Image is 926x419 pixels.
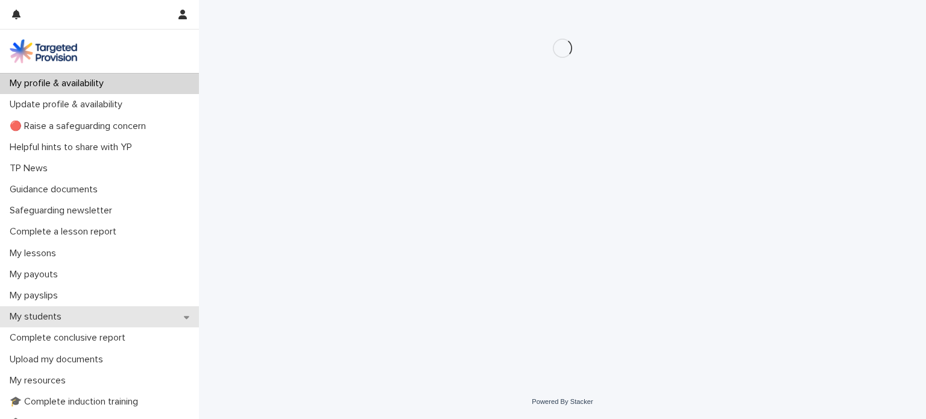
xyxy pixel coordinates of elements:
[5,311,71,323] p: My students
[5,332,135,344] p: Complete conclusive report
[5,205,122,216] p: Safeguarding newsletter
[5,142,142,153] p: Helpful hints to share with YP
[5,226,126,238] p: Complete a lesson report
[532,398,593,405] a: Powered By Stacker
[5,375,75,386] p: My resources
[5,184,107,195] p: Guidance documents
[5,99,132,110] p: Update profile & availability
[5,354,113,365] p: Upload my documents
[10,39,77,63] img: M5nRWzHhSzIhMunXDL62
[5,396,148,408] p: 🎓 Complete induction training
[5,163,57,174] p: TP News
[5,248,66,259] p: My lessons
[5,121,156,132] p: 🔴 Raise a safeguarding concern
[5,78,113,89] p: My profile & availability
[5,269,68,280] p: My payouts
[5,290,68,301] p: My payslips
